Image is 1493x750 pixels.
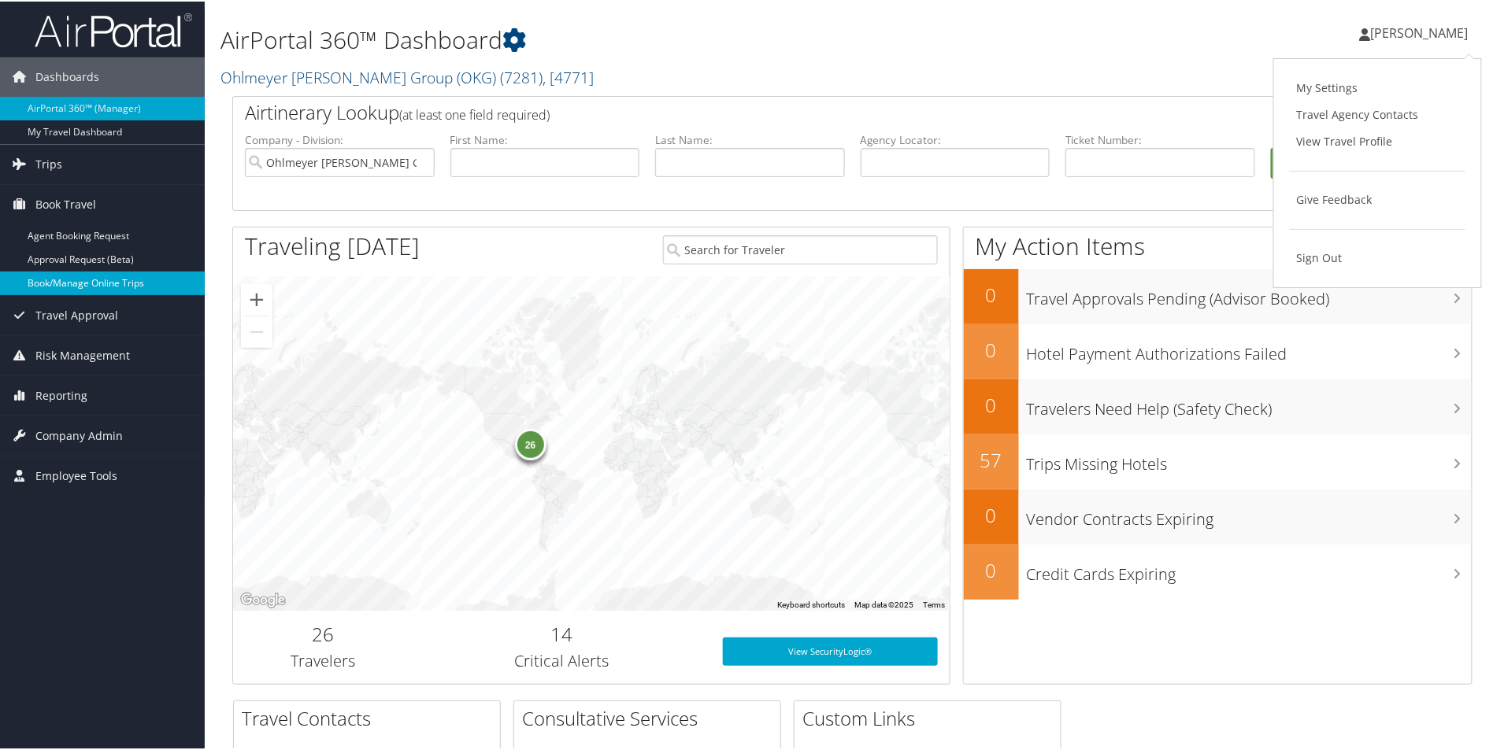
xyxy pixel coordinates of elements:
[964,501,1019,527] h2: 0
[964,335,1019,362] h2: 0
[35,10,192,47] img: airportal-logo.png
[1065,131,1255,146] label: Ticket Number:
[964,556,1019,582] h2: 0
[1027,334,1473,364] h3: Hotel Payment Authorizations Failed
[1290,73,1465,100] a: My Settings
[777,598,845,609] button: Keyboard shortcuts
[424,648,699,671] h3: Critical Alerts
[242,704,500,730] h2: Travel Contacts
[964,268,1473,323] a: 0Travel Approvals Pending (Advisor Booked)
[245,131,435,146] label: Company - Division:
[424,619,699,646] h2: 14
[515,427,546,458] div: 26
[245,619,401,646] h2: 26
[964,228,1473,261] h1: My Action Items
[35,294,118,334] span: Travel Approval
[35,334,130,374] span: Risk Management
[964,433,1473,488] a: 57Trips Missing Hotels
[663,234,938,263] input: Search for Traveler
[500,65,543,87] span: ( 7281 )
[964,280,1019,307] h2: 0
[245,228,420,261] h1: Traveling [DATE]
[220,65,594,87] a: Ohlmeyer [PERSON_NAME] Group (OKG)
[802,704,1061,730] h2: Custom Links
[35,415,123,454] span: Company Admin
[543,65,594,87] span: , [ 4771 ]
[964,488,1473,543] a: 0Vendor Contracts Expiring
[1360,8,1484,55] a: [PERSON_NAME]
[1290,127,1465,153] a: View Travel Profile
[1027,554,1473,584] h3: Credit Cards Expiring
[655,131,845,146] label: Last Name:
[1027,499,1473,529] h3: Vendor Contracts Expiring
[450,131,640,146] label: First Name:
[241,315,272,346] button: Zoom out
[1027,389,1473,419] h3: Travelers Need Help (Safety Check)
[854,599,913,608] span: Map data ©2025
[964,378,1473,433] a: 0Travelers Need Help (Safety Check)
[237,589,289,609] img: Google
[220,22,1063,55] h1: AirPortal 360™ Dashboard
[964,323,1473,378] a: 0Hotel Payment Authorizations Failed
[399,105,550,122] span: (at least one field required)
[35,455,117,494] span: Employee Tools
[241,283,272,314] button: Zoom in
[245,98,1357,124] h2: Airtinerary Lookup
[1290,243,1465,270] a: Sign Out
[1371,23,1469,40] span: [PERSON_NAME]
[1271,146,1461,178] button: Search
[35,143,62,183] span: Trips
[237,589,289,609] a: Open this area in Google Maps (opens a new window)
[522,704,780,730] h2: Consultative Services
[964,543,1473,598] a: 0Credit Cards Expiring
[1027,279,1473,308] h3: Travel Approvals Pending (Advisor Booked)
[1290,185,1465,212] a: Give Feedback
[861,131,1050,146] label: Agency Locator:
[35,183,96,223] span: Book Travel
[1290,100,1465,127] a: Travel Agency Contacts
[35,56,99,95] span: Dashboards
[923,599,945,608] a: Terms (opens in new tab)
[245,648,401,671] h3: Travelers
[35,375,87,414] span: Reporting
[964,390,1019,417] h2: 0
[723,636,938,664] a: View SecurityLogic®
[964,445,1019,472] h2: 57
[1027,444,1473,474] h3: Trips Missing Hotels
